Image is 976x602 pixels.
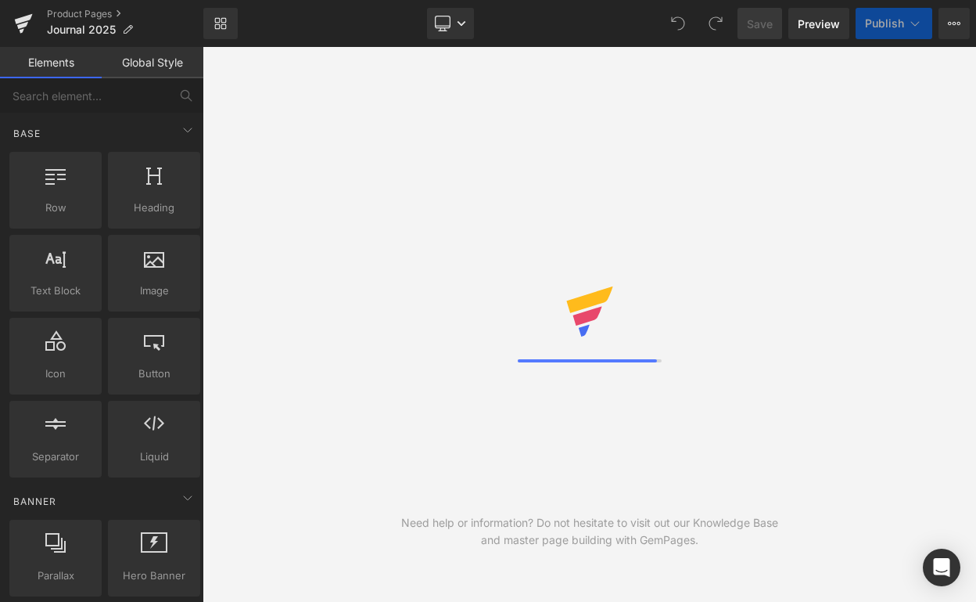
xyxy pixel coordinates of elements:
[788,8,849,39] a: Preview
[203,8,238,39] a: New Library
[865,17,904,30] span: Publish
[113,568,196,584] span: Hero Banner
[113,449,196,465] span: Liquid
[662,8,694,39] button: Undo
[113,366,196,382] span: Button
[12,126,42,141] span: Base
[47,23,116,36] span: Journal 2025
[14,568,97,584] span: Parallax
[700,8,731,39] button: Redo
[102,47,203,78] a: Global Style
[47,8,203,20] a: Product Pages
[14,283,97,299] span: Text Block
[113,283,196,299] span: Image
[14,200,97,216] span: Row
[113,200,196,216] span: Heading
[14,366,97,382] span: Icon
[396,514,783,549] div: Need help or information? Do not hesitate to visit out our Knowledge Base and master page buildin...
[923,549,960,586] div: Open Intercom Messenger
[12,494,58,509] span: Banner
[747,16,773,32] span: Save
[798,16,840,32] span: Preview
[14,449,97,465] span: Separator
[856,8,932,39] button: Publish
[938,8,970,39] button: More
